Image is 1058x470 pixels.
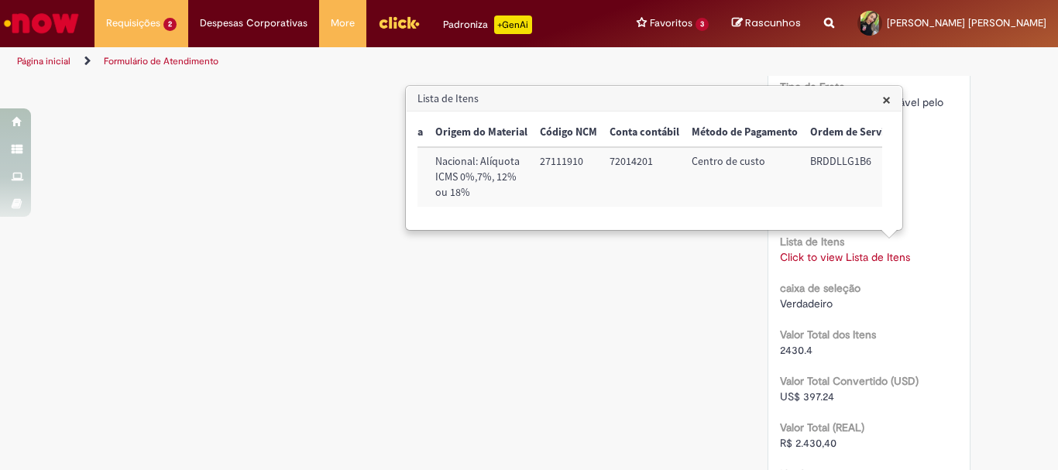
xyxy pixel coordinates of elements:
b: caixa de seleção [780,281,860,295]
td: Ordem de Serviço: BRDDLLG1B6 [804,147,902,207]
b: Valor Total Convertido (USD) [780,374,919,388]
a: Click to view Lista de Itens [780,250,910,264]
td: Origem do Material: Nacional: Alíquota ICMS 0%,7%, 12% ou 18% [429,147,534,207]
span: × [882,89,891,110]
img: click_logo_yellow_360x200.png [378,11,420,34]
img: ServiceNow [2,8,81,39]
h3: Lista de Itens [407,87,902,111]
th: Código NCM [534,118,603,147]
ul: Trilhas de página [12,47,694,76]
b: Valor Total dos Itens [780,328,876,341]
span: Favoritos [650,15,692,31]
th: Conta contábil [603,118,685,147]
td: Código NCM: 27111910 [534,147,603,207]
span: Requisições [106,15,160,31]
p: +GenAi [494,15,532,34]
td: Conta contábil: 72014201 [603,147,685,207]
span: US$ 397.24 [780,389,834,403]
span: Despesas Corporativas [200,15,307,31]
b: Lista de Itens [780,235,844,249]
a: Página inicial [17,55,70,67]
div: Padroniza [443,15,532,34]
b: Tipo de Frete [780,80,845,94]
a: Rascunhos [732,16,801,31]
b: Valor Total (REAL) [780,420,864,434]
th: Método de Pagamento [685,118,804,147]
th: Ordem de Serviço [804,118,902,147]
th: Origem do Material [429,118,534,147]
span: 3 [696,18,709,31]
span: [PERSON_NAME] [PERSON_NAME] [887,16,1046,29]
span: 2 [163,18,177,31]
td: Método de Pagamento: Centro de custo [685,147,804,207]
a: Formulário de Atendimento [104,55,218,67]
button: Close [882,91,891,108]
span: R$ 2.430,40 [780,436,836,450]
span: More [331,15,355,31]
span: Verdadeiro [780,297,833,310]
span: Rascunhos [745,15,801,30]
span: 2430.4 [780,343,812,357]
div: Lista de Itens [405,85,903,231]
